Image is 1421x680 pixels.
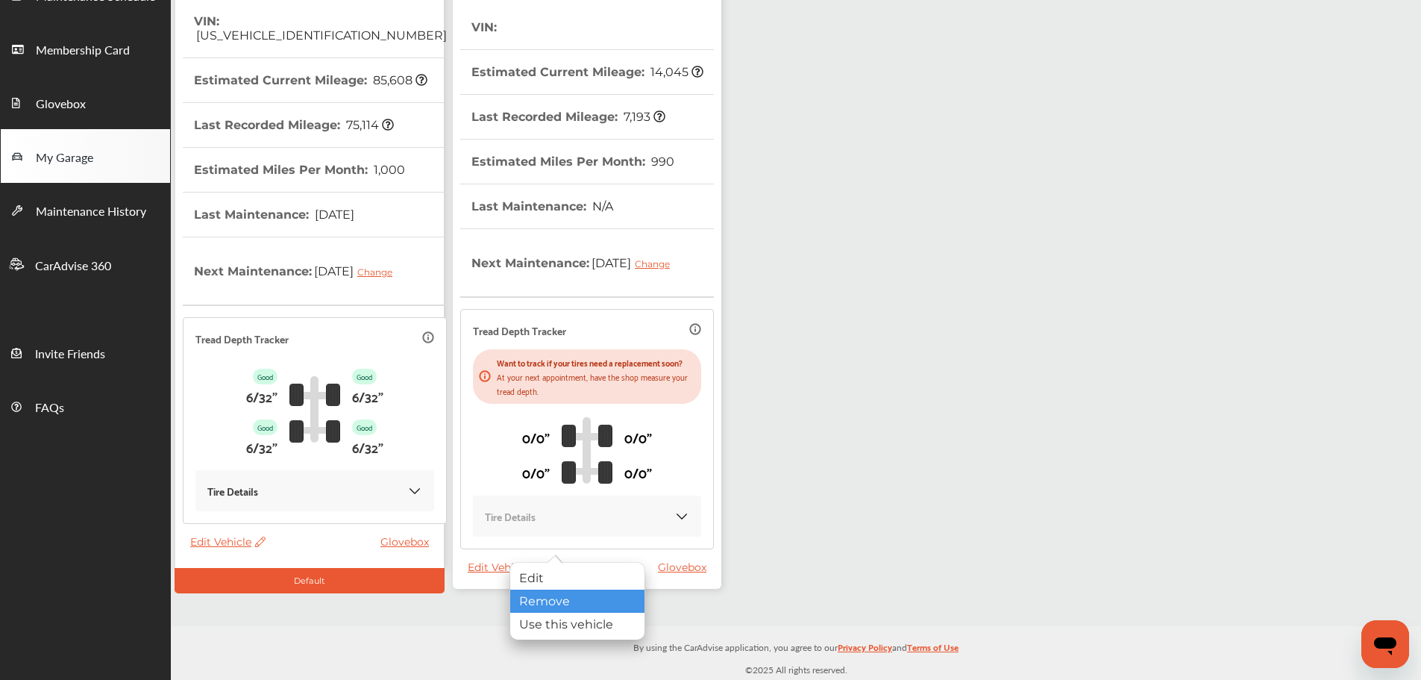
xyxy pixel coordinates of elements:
[36,95,86,114] span: Glovebox
[1,129,170,183] a: My Garage
[1,75,170,129] a: Glovebox
[357,266,400,278] div: Change
[253,369,277,384] p: Good
[471,50,703,94] th: Estimated Current Mileage :
[36,41,130,60] span: Membership Card
[312,252,404,290] span: [DATE]
[352,419,377,435] p: Good
[371,163,405,177] span: 1,000
[522,425,550,449] p: 0/0"
[471,229,681,296] th: Next Maintenance :
[1,183,170,237] a: Maintenance History
[194,58,427,102] th: Estimated Current Mileage :
[171,626,1421,680] div: © 2025 All rights reserved.
[352,369,377,384] p: Good
[510,613,644,636] div: Use this vehicle
[838,639,892,662] a: Privacy Policy
[473,322,566,339] p: Tread Depth Tracker
[649,155,674,169] span: 990
[497,369,695,398] p: At your next appointment, have the shop measure your tread depth.
[352,384,383,408] p: 6/32"
[510,567,644,590] div: Edit
[590,199,613,213] span: N/A
[468,561,543,574] span: Edit Vehicle
[471,140,674,184] th: Estimated Miles Per Month :
[635,258,677,269] div: Change
[907,639,959,662] a: Terms of Use
[190,535,266,549] span: Edit Vehicle
[510,590,644,613] div: Remove
[344,118,394,132] span: 75,114
[207,482,258,499] p: Tire Details
[35,257,111,276] span: CarAdvise 360
[1361,620,1409,668] iframe: Button to launch messaging window
[246,435,277,458] p: 6/32"
[624,425,652,449] p: 0/0"
[471,5,499,49] th: VIN :
[497,355,695,369] p: Want to track if your tires need a replacement soon?
[253,419,277,435] p: Good
[194,103,394,147] th: Last Recorded Mileage :
[195,330,289,347] p: Tread Depth Tracker
[522,461,550,484] p: 0/0"
[1,22,170,75] a: Membership Card
[407,484,422,499] img: KOKaJQAAAABJRU5ErkJggg==
[674,509,689,524] img: KOKaJQAAAABJRU5ErkJggg==
[621,110,665,124] span: 7,193
[485,508,536,525] p: Tire Details
[380,535,436,549] a: Glovebox
[171,639,1421,655] p: By using the CarAdvise application, you agree to our and
[658,561,714,574] a: Glovebox
[35,345,105,364] span: Invite Friends
[175,568,445,593] div: Default
[589,244,681,281] span: [DATE]
[313,208,354,222] span: [DATE]
[194,237,404,305] th: Next Maintenance :
[371,73,427,87] span: 85,608
[352,435,383,458] p: 6/32"
[36,149,93,168] span: My Garage
[471,184,613,228] th: Last Maintenance :
[246,384,277,408] p: 6/32"
[194,193,354,237] th: Last Maintenance :
[562,417,612,484] img: tire_track_logo.b900bcbc.svg
[194,28,447,43] span: [US_VEHICLE_IDENTIFICATION_NUMBER]
[624,461,652,484] p: 0/0"
[289,375,340,443] img: tire_track_logo.b900bcbc.svg
[194,148,405,192] th: Estimated Miles Per Month :
[648,65,703,79] span: 14,045
[36,202,146,222] span: Maintenance History
[471,95,665,139] th: Last Recorded Mileage :
[35,399,64,418] span: FAQs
